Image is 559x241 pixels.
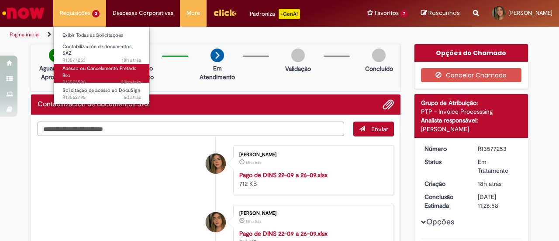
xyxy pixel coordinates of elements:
time: 29/09/2025 14:25:21 [246,219,261,224]
ul: Trilhas de página [7,27,366,43]
a: Aberto R13562795 : Solicitação de acesso ao DocuSign [54,86,150,102]
div: PTP - Invoice Processsing [421,107,522,116]
a: Pago de DINS 22-09 a 26-09.xlsx [239,230,328,238]
p: Validação [285,64,311,73]
div: Opções do Chamado [414,44,528,62]
a: Exibir Todas as Solicitações [54,31,150,40]
button: Enviar [353,122,394,136]
span: Favoritos [375,9,399,17]
div: 712 KB [239,171,385,188]
img: img-circle-grey.png [372,49,386,62]
div: Analista responsável: [421,116,522,125]
span: Adesão ou Cancelamento Fretado Bsc [62,65,137,79]
span: More [186,9,200,17]
span: Rascunhos [428,9,460,17]
button: Adicionar anexos [383,99,394,110]
div: [PERSON_NAME] [239,152,385,157]
span: R13577253 [62,57,141,64]
img: click_logo_yellow_360x200.png [213,6,237,19]
span: 7 [400,10,408,17]
span: R13562795 [62,94,141,101]
time: 29/09/2025 14:26:56 [122,57,141,63]
img: img-circle-grey.png [291,49,305,62]
dt: Status [418,157,472,166]
span: 6d atrás [124,94,141,101]
div: 29/09/2025 14:26:55 [478,179,518,188]
p: Concluído [365,64,393,73]
span: 3 [92,10,100,17]
textarea: Digite sua mensagem aqui... [38,122,344,136]
span: Enviar [371,125,388,133]
div: R13577253 [478,144,518,153]
ul: Requisições [53,26,150,105]
div: Luana Ramos Bertolini [206,154,226,174]
a: Pago de DINS 22-09 a 26-09.xlsx [239,171,328,179]
span: R13575530 [62,79,141,86]
div: [PERSON_NAME] [421,125,522,133]
h2: Contabilización de documentos SAZ Histórico de tíquete [38,101,150,108]
span: [PERSON_NAME] [508,9,552,17]
div: Grupo de Atribuição: [421,98,522,107]
time: 29/09/2025 10:01:35 [121,79,141,85]
span: 18h atrás [246,160,261,165]
span: Contabilización de documentos SAZ [62,43,131,57]
div: [PERSON_NAME] [239,211,385,216]
span: 18h atrás [246,219,261,224]
div: Padroniza [250,9,300,19]
span: Despesas Corporativas [113,9,173,17]
a: Aberto R13577253 : Contabilización de documentos SAZ [54,42,150,61]
a: Rascunhos [421,9,460,17]
div: [DATE] 11:26:58 [478,192,518,210]
button: Cancelar Chamado [421,68,522,82]
dt: Criação [418,179,472,188]
a: Página inicial [10,31,40,38]
p: +GenAi [279,9,300,19]
span: 18h atrás [122,57,141,63]
div: Luana Ramos Bertolini [206,212,226,232]
div: Em Tratamento [478,157,518,175]
span: 23h atrás [121,79,141,85]
span: Requisições [60,9,90,17]
time: 24/09/2025 12:14:12 [124,94,141,101]
span: Solicitação de acesso ao DocuSign [62,87,140,94]
img: arrow-next.png [210,49,224,62]
p: Em Atendimento [196,64,238,81]
img: check-circle-green.png [49,49,62,62]
span: 18h atrás [478,180,501,188]
img: ServiceNow [1,4,46,22]
dt: Conclusão Estimada [418,192,472,210]
time: 29/09/2025 14:26:49 [246,160,261,165]
dt: Número [418,144,472,153]
a: Aberto R13575530 : Adesão ou Cancelamento Fretado Bsc [54,64,150,83]
p: Aguardando Aprovação [35,64,77,81]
